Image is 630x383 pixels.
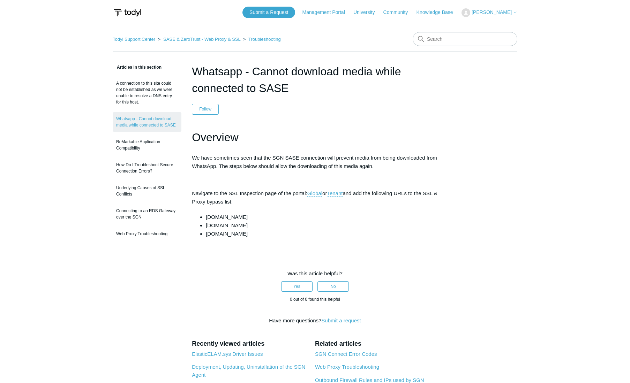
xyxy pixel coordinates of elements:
li: [DOMAIN_NAME] [206,213,438,221]
a: Management Portal [302,9,352,16]
a: A connection to this site could not be established as we were unable to resolve a DNS entry for t... [113,77,181,109]
p: We have sometimes seen that the SGN SASE connection will prevent media from being downloaded from... [192,154,438,170]
a: Web Proxy Troubleshooting [113,227,181,240]
button: Follow Article [192,104,219,114]
h2: Related articles [315,339,438,348]
h2: Recently viewed articles [192,339,308,348]
a: Whatsapp - Cannot download media while connected to SASE [113,112,181,132]
li: [DOMAIN_NAME] [206,230,438,238]
a: ElasticELAM.sys Driver Issues [192,351,263,357]
a: SASE & ZeroTrust - Web Proxy & SSL [163,37,240,42]
li: SASE & ZeroTrust - Web Proxy & SSL [157,37,242,42]
li: [DOMAIN_NAME] [206,221,438,230]
h1: Whatsapp - Cannot download media while connected to SASE [192,63,438,97]
a: University [353,9,382,16]
a: Tenant [327,190,343,197]
a: SGN Connect Error Codes [315,351,377,357]
a: Troubleshooting [248,37,281,42]
a: Deployment, Updating, Uninstallation of the SGN Agent [192,364,305,378]
div: Have more questions? [192,317,438,325]
a: Todyl Support Center [113,37,155,42]
input: Search [413,32,517,46]
a: Underlying Causes of SSL Conflicts [113,181,181,201]
button: [PERSON_NAME] [462,8,517,17]
li: Troubleshooting [242,37,281,42]
a: How Do I Troubleshoot Secure Connection Errors? [113,158,181,178]
span: 0 out of 0 found this helpful [290,297,340,302]
button: This article was not helpful [317,281,349,292]
span: [PERSON_NAME] [472,9,512,15]
li: Todyl Support Center [113,37,157,42]
span: Was this article helpful? [287,270,343,276]
a: Connecting to an RDS Gateway over the SGN [113,204,181,224]
span: Articles in this section [113,65,162,70]
a: Submit a request [321,317,361,323]
img: Todyl Support Center Help Center home page [113,6,142,19]
a: Global [307,190,322,197]
a: Community [383,9,415,16]
button: This article was helpful [281,281,313,292]
a: Knowledge Base [417,9,460,16]
a: Web Proxy Troubleshooting [315,364,379,370]
h1: Overview [192,129,438,146]
p: Navigate to the SSL Inspection page of the portal: or and add the following URLs to the SSL & Pro... [192,189,438,206]
a: ReMarkable Application Compatibility [113,135,181,155]
a: Submit a Request [242,7,295,18]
